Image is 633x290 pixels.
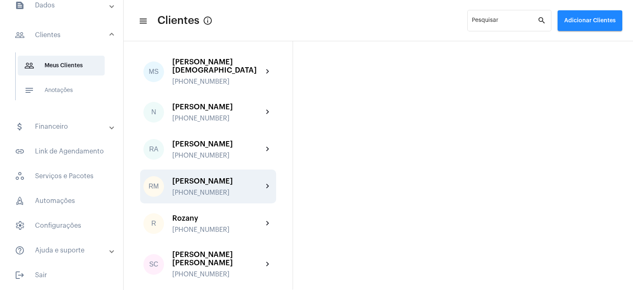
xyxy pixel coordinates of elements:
[172,78,263,85] div: [PHONE_NUMBER]
[172,250,263,267] div: [PERSON_NAME] [PERSON_NAME]
[172,189,263,196] div: [PHONE_NUMBER]
[143,61,164,82] div: MS
[472,19,537,26] input: Pesquisar
[8,141,115,161] span: Link de Agendamento
[18,80,105,100] span: Anotações
[8,216,115,236] span: Configurações
[5,240,123,260] mat-expansion-panel-header: sidenav iconAjuda e suporte
[8,166,115,186] span: Serviços e Pacotes
[15,196,25,206] span: sidenav icon
[172,226,263,233] div: [PHONE_NUMBER]
[8,191,115,211] span: Automações
[564,18,616,24] span: Adicionar Clientes
[172,214,263,222] div: Rozany
[199,12,216,29] button: Button that displays a tooltip when focused or hovered over
[172,115,263,122] div: [PHONE_NUMBER]
[15,30,110,40] mat-panel-title: Clientes
[263,67,273,77] mat-icon: chevron_right
[143,254,164,275] div: SC
[263,182,273,191] mat-icon: chevron_right
[15,171,25,181] span: sidenav icon
[172,58,263,74] div: [PERSON_NAME][DEMOGRAPHIC_DATA]
[15,221,25,231] span: sidenav icon
[15,146,25,156] mat-icon: sidenav icon
[15,0,110,10] mat-panel-title: Dados
[558,10,622,31] button: Adicionar Clientes
[15,0,25,10] mat-icon: sidenav icon
[172,271,263,278] div: [PHONE_NUMBER]
[172,177,263,185] div: [PERSON_NAME]
[8,265,115,285] span: Sair
[172,140,263,148] div: [PERSON_NAME]
[172,152,263,159] div: [PHONE_NUMBER]
[15,30,25,40] mat-icon: sidenav icon
[263,107,273,117] mat-icon: chevron_right
[15,245,110,255] mat-panel-title: Ajuda e suporte
[143,176,164,197] div: RM
[15,122,110,132] mat-panel-title: Financeiro
[537,16,547,26] mat-icon: search
[15,245,25,255] mat-icon: sidenav icon
[18,56,105,75] span: Meus Clientes
[143,102,164,123] div: N
[143,139,164,160] div: RA
[263,219,273,229] mat-icon: chevron_right
[172,103,263,111] div: [PERSON_NAME]
[5,48,123,112] div: sidenav iconClientes
[5,117,123,137] mat-expansion-panel-header: sidenav iconFinanceiro
[24,61,34,71] mat-icon: sidenav icon
[15,122,25,132] mat-icon: sidenav icon
[157,14,199,27] span: Clientes
[5,22,123,48] mat-expansion-panel-header: sidenav iconClientes
[263,259,273,269] mat-icon: chevron_right
[143,213,164,234] div: R
[203,16,213,26] mat-icon: Button that displays a tooltip when focused or hovered over
[24,85,34,95] mat-icon: sidenav icon
[263,144,273,154] mat-icon: chevron_right
[15,270,25,280] mat-icon: sidenav icon
[138,16,147,26] mat-icon: sidenav icon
